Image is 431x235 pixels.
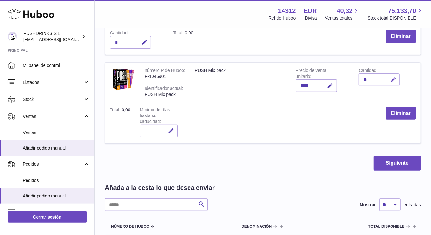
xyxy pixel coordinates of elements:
div: número P de Huboo [145,68,185,74]
span: Stock [23,97,83,103]
td: PUSH Mix pack [190,63,291,102]
span: Listados [23,79,83,85]
label: Mínimo de días hasta su caducidad [140,107,170,126]
span: Ventas [23,114,83,120]
strong: EUR [304,7,317,15]
label: Mostrar [360,202,376,208]
div: PUSH Mix pack [145,91,185,97]
div: Ref de Huboo [268,15,296,21]
img: framos@pushdrinks.es [8,32,17,41]
span: 40,32 [337,7,353,15]
span: Uso [23,209,90,215]
button: Eliminar [386,107,416,120]
span: Pedidos [23,178,90,184]
img: PUSH Mix pack [110,68,135,91]
span: [EMAIL_ADDRESS][DOMAIN_NAME] [23,37,93,42]
span: 75.133,70 [388,7,416,15]
label: Total [173,30,185,37]
h2: Añada a la cesta lo que desea enviar [105,184,215,192]
span: Pedidos [23,161,83,167]
span: Mi panel de control [23,62,90,68]
div: Identificador actual [145,86,183,92]
span: Total DISPONIBLE [368,225,404,229]
label: Cantidad [359,68,378,74]
span: Añadir pedido manual [23,193,90,199]
a: Cerrar sesión [8,211,87,223]
label: Precio de venta unitario [296,68,326,80]
span: 0,00 [122,107,130,112]
span: Ventas totales [325,15,360,21]
div: PUSHDRINKS S.L. [23,31,80,43]
a: 40,32 Ventas totales [325,7,360,21]
button: Eliminar [386,30,416,43]
div: Divisa [305,15,317,21]
div: P-1046901 [145,73,185,79]
span: Número de Huboo [111,225,149,229]
span: 0,00 [185,30,193,35]
span: entradas [404,202,421,208]
span: Stock total DISPONIBLE [368,15,423,21]
button: Siguiente [374,156,421,171]
span: Añadir pedido manual [23,145,90,151]
a: 75.133,70 Stock total DISPONIBLE [368,7,423,21]
span: Denominación [242,225,272,229]
strong: 14312 [278,7,296,15]
label: Cantidad [110,30,129,37]
label: Total [110,107,122,114]
span: Ventas [23,130,90,136]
